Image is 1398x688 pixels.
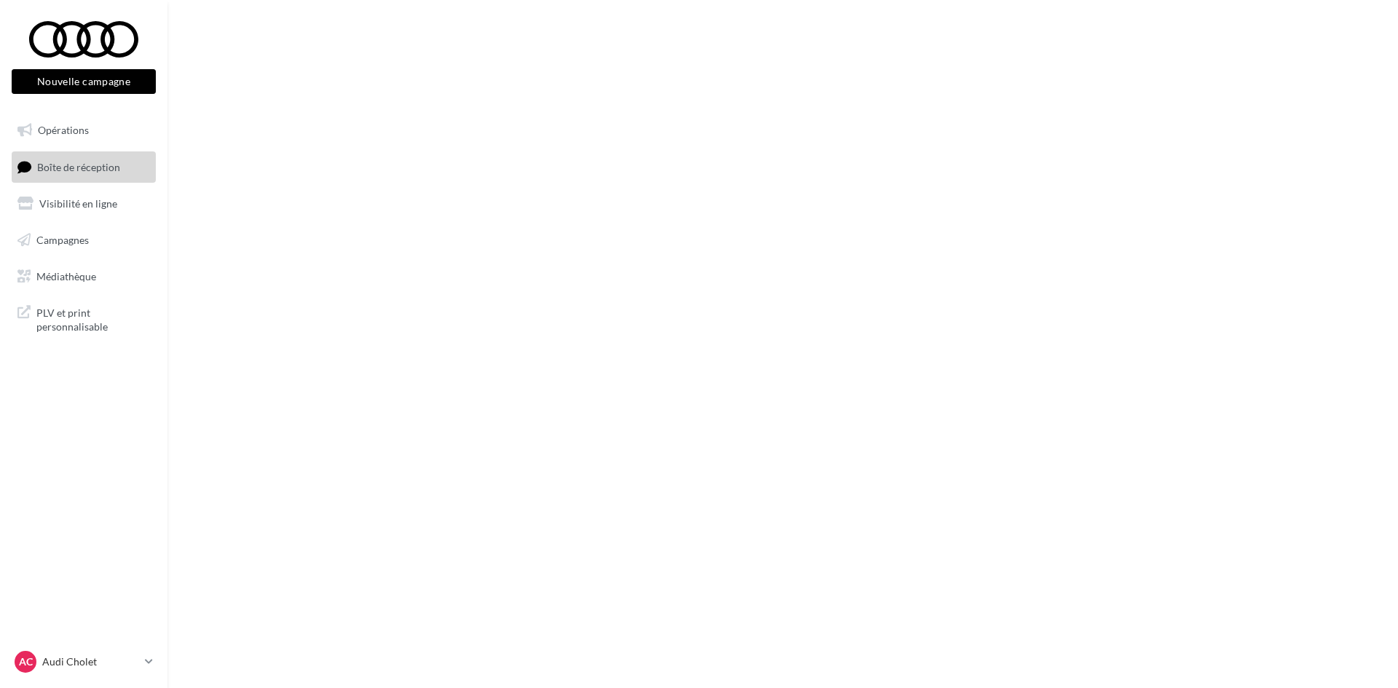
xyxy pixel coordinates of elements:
[19,655,33,669] span: AC
[9,225,159,256] a: Campagnes
[36,303,150,334] span: PLV et print personnalisable
[12,69,156,94] button: Nouvelle campagne
[9,151,159,183] a: Boîte de réception
[9,261,159,292] a: Médiathèque
[38,124,89,136] span: Opérations
[9,189,159,219] a: Visibilité en ligne
[36,269,96,282] span: Médiathèque
[9,115,159,146] a: Opérations
[9,297,159,340] a: PLV et print personnalisable
[37,160,120,173] span: Boîte de réception
[39,197,117,210] span: Visibilité en ligne
[12,648,156,676] a: AC Audi Cholet
[36,234,89,246] span: Campagnes
[42,655,139,669] p: Audi Cholet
